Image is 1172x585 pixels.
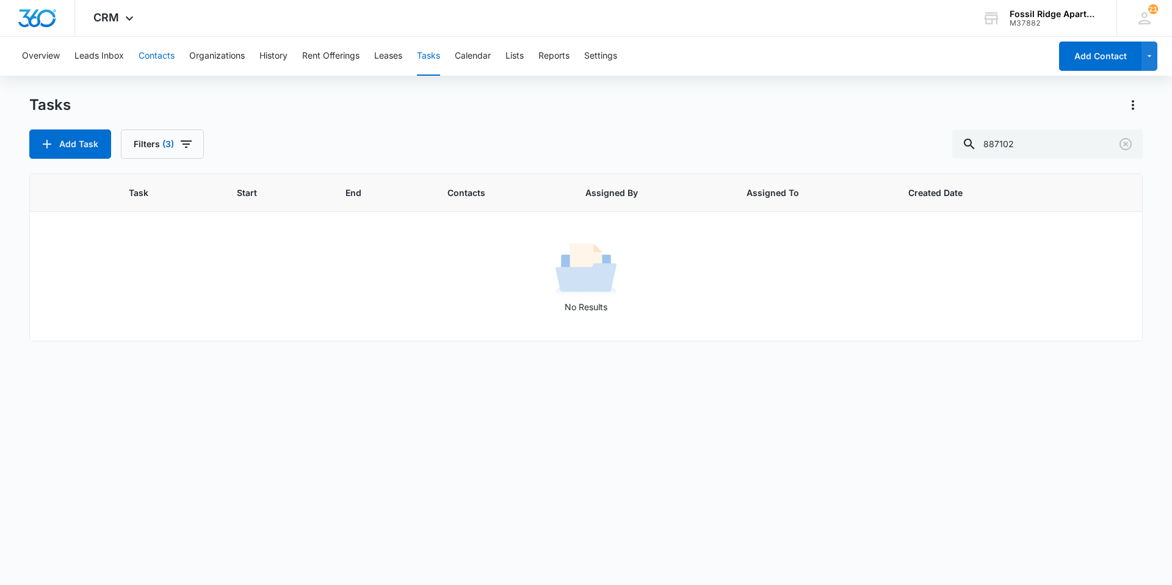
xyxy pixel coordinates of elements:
button: Actions [1123,95,1143,115]
span: Created Date [908,186,1025,199]
span: End [345,186,400,199]
span: Contacts [447,186,538,199]
button: History [259,37,288,76]
span: 21 [1148,4,1158,14]
button: Reports [538,37,570,76]
p: No Results [31,300,1141,313]
span: Assigned By [585,186,700,199]
button: Settings [584,37,617,76]
button: Clear [1116,134,1135,154]
button: Rent Offerings [302,37,360,76]
button: Leases [374,37,402,76]
button: Calendar [455,37,491,76]
button: Contacts [139,37,175,76]
input: Search Tasks [952,129,1143,159]
span: Assigned To [747,186,861,199]
h1: Tasks [29,96,71,114]
div: account name [1010,9,1099,19]
span: (3) [162,140,174,148]
div: account id [1010,19,1099,27]
img: No Results [555,239,617,300]
button: Add Contact [1059,42,1141,71]
button: Tasks [417,37,440,76]
span: Task [129,186,190,199]
button: Filters(3) [121,129,204,159]
button: Add Task [29,129,111,159]
button: Overview [22,37,60,76]
button: Organizations [189,37,245,76]
button: Lists [505,37,524,76]
button: Leads Inbox [74,37,124,76]
span: Start [237,186,298,199]
div: notifications count [1148,4,1158,14]
span: CRM [93,11,119,24]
